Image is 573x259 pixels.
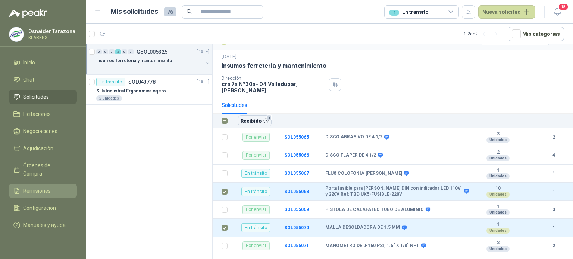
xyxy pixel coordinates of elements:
a: Órdenes de Compra [9,158,77,181]
b: FLUX COLOFONIA [PERSON_NAME] [325,171,402,177]
div: En tránsito [241,187,270,196]
h1: Mis solicitudes [110,6,158,17]
b: 1 [543,170,564,177]
b: 2 [472,149,524,155]
a: Configuración [9,201,77,215]
div: Por enviar [242,133,270,142]
div: 4 [389,10,399,16]
span: search [187,9,192,14]
b: PISTOLA DE CALAFATEO TUBO DE ALUMINIO [325,207,424,213]
div: Solicitudes [222,101,247,109]
p: [DATE] [222,53,237,60]
button: 18 [551,5,564,19]
div: Unidades [486,209,510,215]
p: Silla Industrial Ergonómica cajero [96,88,166,95]
b: DISCO ABRASIVO DE 4 1/2 [325,134,382,140]
div: Por enviar [242,151,270,160]
div: En tránsito [96,78,125,86]
span: Inicio [23,59,35,67]
a: Adjudicación [9,141,77,155]
span: Licitaciones [23,110,51,118]
a: Licitaciones [9,107,77,121]
p: GSOL005325 [137,49,167,54]
span: Chat [23,76,34,84]
a: Manuales y ayuda [9,218,77,232]
b: DISCO FLAPER DE 4 1/2 [325,152,376,158]
button: Recibido2 [238,115,272,126]
b: 1 [543,224,564,231]
span: Remisiones [23,187,51,195]
b: 1 [543,188,564,195]
p: Dirección [222,76,326,81]
p: [DATE] [197,79,209,86]
span: Adjudicación [23,144,53,152]
div: 3 [115,49,121,54]
div: 0 [103,49,108,54]
div: Unidades [486,173,510,179]
a: SOL055071 [284,243,309,248]
b: 1 [472,222,524,228]
a: En tránsitoSOL043778[DATE] Silla Industrial Ergonómica cajero2 Unidades [86,75,212,105]
div: En tránsito [241,169,270,178]
span: Órdenes de Compra [23,161,70,178]
p: cra 7a N°30a- 04 Valledupar , [PERSON_NAME] [222,81,326,94]
b: 2 [543,242,564,249]
span: 76 [164,7,176,16]
button: Mís categorías [508,27,564,41]
div: 0 [96,49,102,54]
span: 2 [267,115,272,121]
b: 1 [472,204,524,210]
span: Manuales y ayuda [23,221,66,229]
a: Negociaciones [9,124,77,138]
div: Unidades [486,246,510,252]
b: SOL055067 [284,171,309,176]
img: Logo peakr [9,9,47,18]
div: Por enviar [242,205,270,214]
div: 2 Unidades [96,95,122,101]
p: SOL043778 [128,79,156,85]
a: 0 0 0 3 0 0 GSOL005325[DATE] insumos ferreteria y mantenimiento [96,47,211,71]
div: 0 [128,49,134,54]
div: 1 - 2 de 2 [464,28,502,40]
a: SOL055070 [284,225,309,230]
span: 18 [558,3,569,10]
a: Solicitudes [9,90,77,104]
a: Remisiones [9,184,77,198]
a: SOL055065 [284,135,309,140]
p: insumos ferreteria y mantenimiento [222,62,326,70]
div: En tránsito [389,8,428,16]
img: Company Logo [9,27,24,41]
span: Solicitudes [23,93,49,101]
div: Unidades [486,155,510,161]
button: Nueva solicitud [478,5,535,19]
div: Por enviar [242,241,270,250]
b: 4 [543,152,564,159]
span: Negociaciones [23,127,57,135]
b: 2 [543,134,564,141]
p: [DATE] [197,48,209,56]
a: Chat [9,73,77,87]
b: 2 [472,240,524,246]
b: 10 [472,186,524,192]
b: 1 [472,168,524,174]
div: 0 [122,49,127,54]
div: Unidades [486,228,510,234]
a: SOL055068 [284,189,309,194]
b: 3 [472,131,524,137]
div: 0 [109,49,115,54]
a: SOL055066 [284,152,309,158]
a: Inicio [9,56,77,70]
div: En tránsito [241,223,270,232]
a: SOL055069 [284,207,309,212]
div: Unidades [486,192,510,198]
p: Osnaider Tarazona [28,29,75,34]
b: MANOMETRO DE 0-160 PSI, 1.5" X 1/8" NPT [325,243,419,249]
p: KLARENS [28,35,75,40]
p: insumos ferreteria y mantenimiento [96,57,172,64]
b: 3 [543,206,564,213]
